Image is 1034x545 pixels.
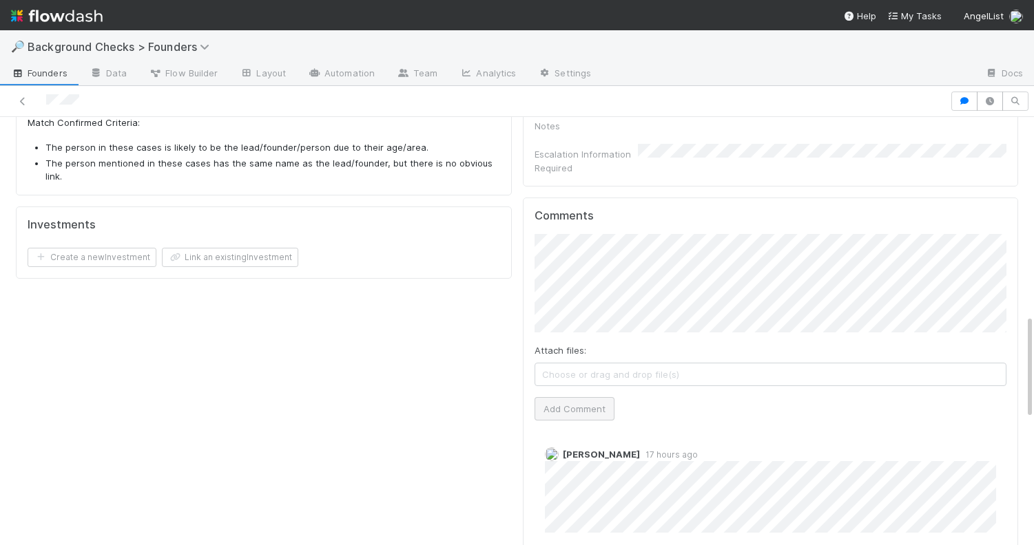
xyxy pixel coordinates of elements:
a: My Tasks [887,9,942,23]
span: 🔎 [11,41,25,52]
a: Docs [974,63,1034,85]
a: Automation [297,63,386,85]
a: Settings [527,63,602,85]
img: avatar_5106bb14-94e9-4897-80de-6ae81081f36d.png [545,447,559,461]
span: My Tasks [887,10,942,21]
button: Add Comment [535,397,614,420]
h5: Investments [28,218,96,232]
div: Escalation Review Notes [535,105,638,133]
span: Background Checks > Founders [28,40,216,54]
a: Layout [229,63,297,85]
img: logo-inverted-e16ddd16eac7371096b0.svg [11,4,103,28]
button: Create a newInvestment [28,248,156,267]
span: Flow Builder [149,66,218,80]
h5: Comments [535,209,1007,223]
li: The person in these cases is likely to be the lead/founder/person due to their age/area. [45,141,500,155]
a: Flow Builder [138,63,229,85]
button: Link an existingInvestment [162,248,298,267]
li: The person mentioned in these cases has the same name as the lead/founder, but there is no obviou... [45,157,500,184]
a: Team [386,63,448,85]
span: [PERSON_NAME] [563,449,640,460]
span: Choose or drag and drop file(s) [535,363,1006,385]
div: Help [843,9,876,23]
span: 17 hours ago [640,449,698,460]
a: Data [79,63,138,85]
span: Founders [11,66,68,80]
p: Match Confirmed Criteria: [28,116,500,130]
div: Escalation Information Required [535,147,638,175]
span: AngelList [964,10,1004,21]
a: Analytics [448,63,527,85]
label: Attach files: [535,343,586,357]
img: avatar_c545aa83-7101-4841-8775-afeaaa9cc762.png [1009,10,1023,23]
